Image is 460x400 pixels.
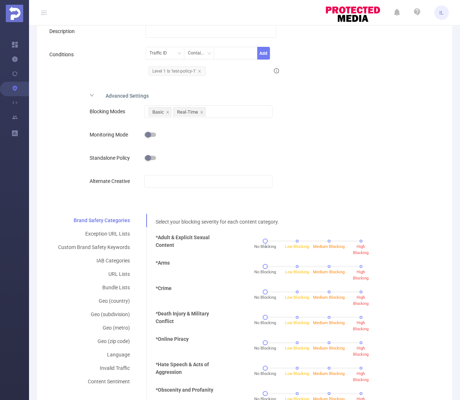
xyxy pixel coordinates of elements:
span: Medium Blocking [313,371,345,376]
div: Contains [188,47,210,59]
span: No Blocking [254,346,276,352]
i: icon: down [177,51,182,56]
span: Medium Blocking [313,295,345,300]
b: *Hate Speech & Acts of Aggression [156,362,209,375]
b: *Online Piracy [156,336,189,342]
i: icon: close [198,69,201,73]
div: Exception URL Lists [49,227,139,241]
b: *Obscenity and Profanity [156,387,213,393]
span: Low Blocking [285,295,309,300]
b: *Adult & Explicit Sexual Content [156,234,210,248]
div: Brand Safety Categories [49,214,139,227]
span: High Blocking [353,295,369,306]
span: No Blocking [254,269,276,275]
span: Low Blocking [285,371,309,376]
span: Level 1 Is 'test-policy-1' [148,66,206,76]
div: Traffic ID [149,47,172,59]
div: Geo (country) [49,294,139,308]
label: Conditions [49,52,77,57]
div: Bundle Lists [49,281,139,294]
div: Custom Brand Safety Keywords [49,241,139,254]
span: Medium Blocking [313,270,345,274]
span: Low Blocking [285,321,309,325]
i: icon: close [166,110,169,115]
b: *Crime [156,285,172,291]
i: icon: down [207,51,211,56]
b: *Death Injury & Military Conflict [156,311,209,324]
span: Medium Blocking [313,244,345,249]
span: Low Blocking [285,244,309,249]
div: Real-Time [177,107,198,117]
b: *Arms [156,260,170,266]
div: Content Sentiment [49,375,139,388]
span: No Blocking [254,371,276,377]
label: Blocking Modes [90,109,129,114]
button: Add [257,47,270,60]
span: High Blocking [353,371,369,382]
div: URL Lists [49,268,139,281]
span: High Blocking [353,346,369,357]
span: High Blocking [353,270,369,281]
label: Alternate Creative [90,178,134,184]
span: High Blocking [353,244,369,255]
span: Low Blocking [285,270,309,274]
div: icon: rightAdvanced Settings [84,87,315,103]
div: Geo (zip code) [49,335,139,348]
span: Medium Blocking [313,346,345,351]
div: Invalid Traffic [49,362,139,375]
span: IL [439,5,444,20]
span: Medium Blocking [313,321,345,325]
span: No Blocking [254,244,276,250]
div: Geo (subdivision) [49,308,139,321]
label: Description [49,28,78,34]
i: icon: right [90,93,94,97]
i: icon: close [200,110,204,115]
label: Standalone Policy [90,155,134,161]
li: Basic [148,107,172,117]
div: Language [49,348,139,362]
li: Real-Time [173,107,206,117]
div: Geo (metro) [49,321,139,335]
i: icon: info-circle [274,68,279,73]
div: Basic [152,107,164,117]
span: No Blocking [254,320,276,326]
label: Monitoring Mode [90,132,132,138]
span: Low Blocking [285,346,309,351]
span: High Blocking [353,321,369,331]
img: Protected Media [6,5,23,22]
span: No Blocking [254,295,276,301]
div: IAB Categories [49,254,139,268]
